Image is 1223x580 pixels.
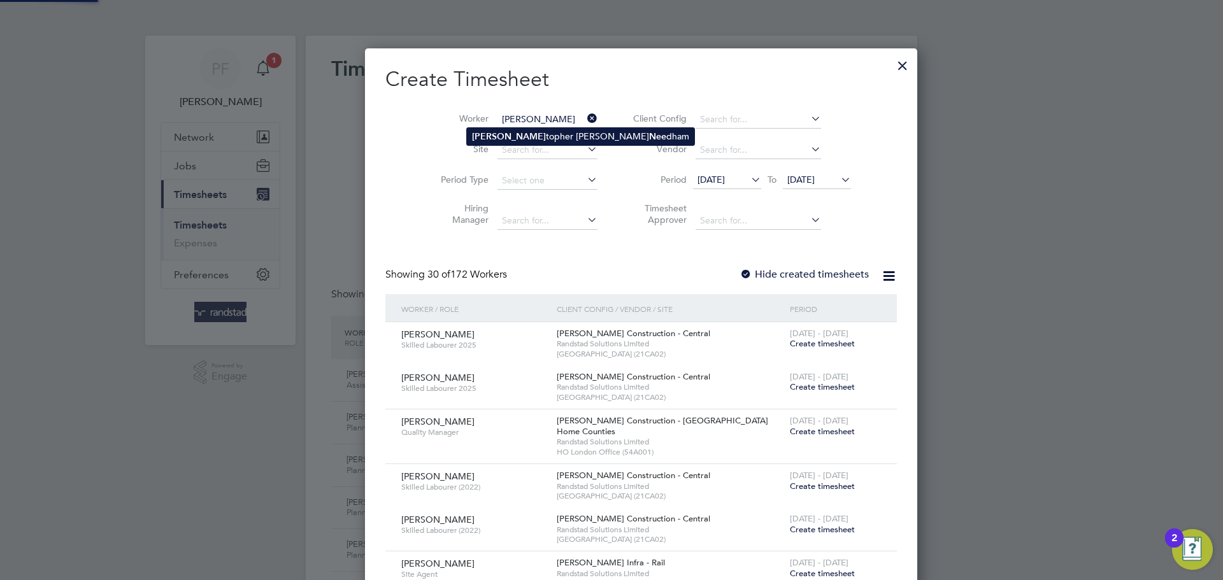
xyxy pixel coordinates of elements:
[557,415,768,437] span: [PERSON_NAME] Construction - [GEOGRAPHIC_DATA] Home Counties
[764,171,780,188] span: To
[401,329,475,340] span: [PERSON_NAME]
[790,470,848,481] span: [DATE] - [DATE]
[696,141,821,159] input: Search for...
[696,111,821,129] input: Search for...
[398,294,554,323] div: Worker / Role
[557,481,783,492] span: Randstad Solutions Limited
[472,131,546,142] b: [PERSON_NAME]
[557,349,783,359] span: [GEOGRAPHIC_DATA] (21CA02)
[557,513,710,524] span: [PERSON_NAME] Construction - Central
[557,339,783,349] span: Randstad Solutions Limited
[1171,538,1177,555] div: 2
[401,372,475,383] span: [PERSON_NAME]
[557,569,783,579] span: Randstad Solutions Limited
[649,131,666,142] b: Nee
[385,66,897,93] h2: Create Timesheet
[790,328,848,339] span: [DATE] - [DATE]
[401,482,547,492] span: Skilled Labourer (2022)
[431,174,489,185] label: Period Type
[497,141,597,159] input: Search for...
[401,383,547,393] span: Skilled Labourer 2025
[427,268,507,281] span: 172 Workers
[790,381,855,392] span: Create timesheet
[557,491,783,501] span: [GEOGRAPHIC_DATA] (21CA02)
[401,416,475,427] span: [PERSON_NAME]
[790,524,855,535] span: Create timesheet
[497,111,597,129] input: Search for...
[401,340,547,350] span: Skilled Labourer 2025
[629,113,687,124] label: Client Config
[740,268,869,281] label: Hide created timesheets
[790,426,855,437] span: Create timesheet
[427,268,450,281] span: 30 of
[557,437,783,447] span: Randstad Solutions Limited
[790,371,848,382] span: [DATE] - [DATE]
[467,128,694,145] li: topher [PERSON_NAME] dham
[557,328,710,339] span: [PERSON_NAME] Construction - Central
[557,447,783,457] span: HO London Office (54A001)
[401,558,475,569] span: [PERSON_NAME]
[787,174,815,185] span: [DATE]
[629,202,687,225] label: Timesheet Approver
[431,202,489,225] label: Hiring Manager
[790,513,848,524] span: [DATE] - [DATE]
[557,525,783,535] span: Randstad Solutions Limited
[697,174,725,185] span: [DATE]
[385,268,510,281] div: Showing
[557,534,783,544] span: [GEOGRAPHIC_DATA] (21CA02)
[557,382,783,392] span: Randstad Solutions Limited
[554,294,787,323] div: Client Config / Vendor / Site
[696,212,821,230] input: Search for...
[401,470,475,482] span: [PERSON_NAME]
[557,557,665,568] span: [PERSON_NAME] Infra - Rail
[790,481,855,492] span: Create timesheet
[790,557,848,568] span: [DATE] - [DATE]
[401,427,547,437] span: Quality Manager
[787,294,884,323] div: Period
[431,143,489,155] label: Site
[401,569,547,579] span: Site Agent
[790,338,855,349] span: Create timesheet
[431,113,489,124] label: Worker
[401,525,547,535] span: Skilled Labourer (2022)
[497,172,597,190] input: Select one
[401,514,475,525] span: [PERSON_NAME]
[557,392,783,402] span: [GEOGRAPHIC_DATA] (21CA02)
[557,470,710,481] span: [PERSON_NAME] Construction - Central
[790,415,848,426] span: [DATE] - [DATE]
[629,143,687,155] label: Vendor
[1172,529,1213,570] button: Open Resource Center, 2 new notifications
[497,212,597,230] input: Search for...
[790,568,855,579] span: Create timesheet
[557,371,710,382] span: [PERSON_NAME] Construction - Central
[629,174,687,185] label: Period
